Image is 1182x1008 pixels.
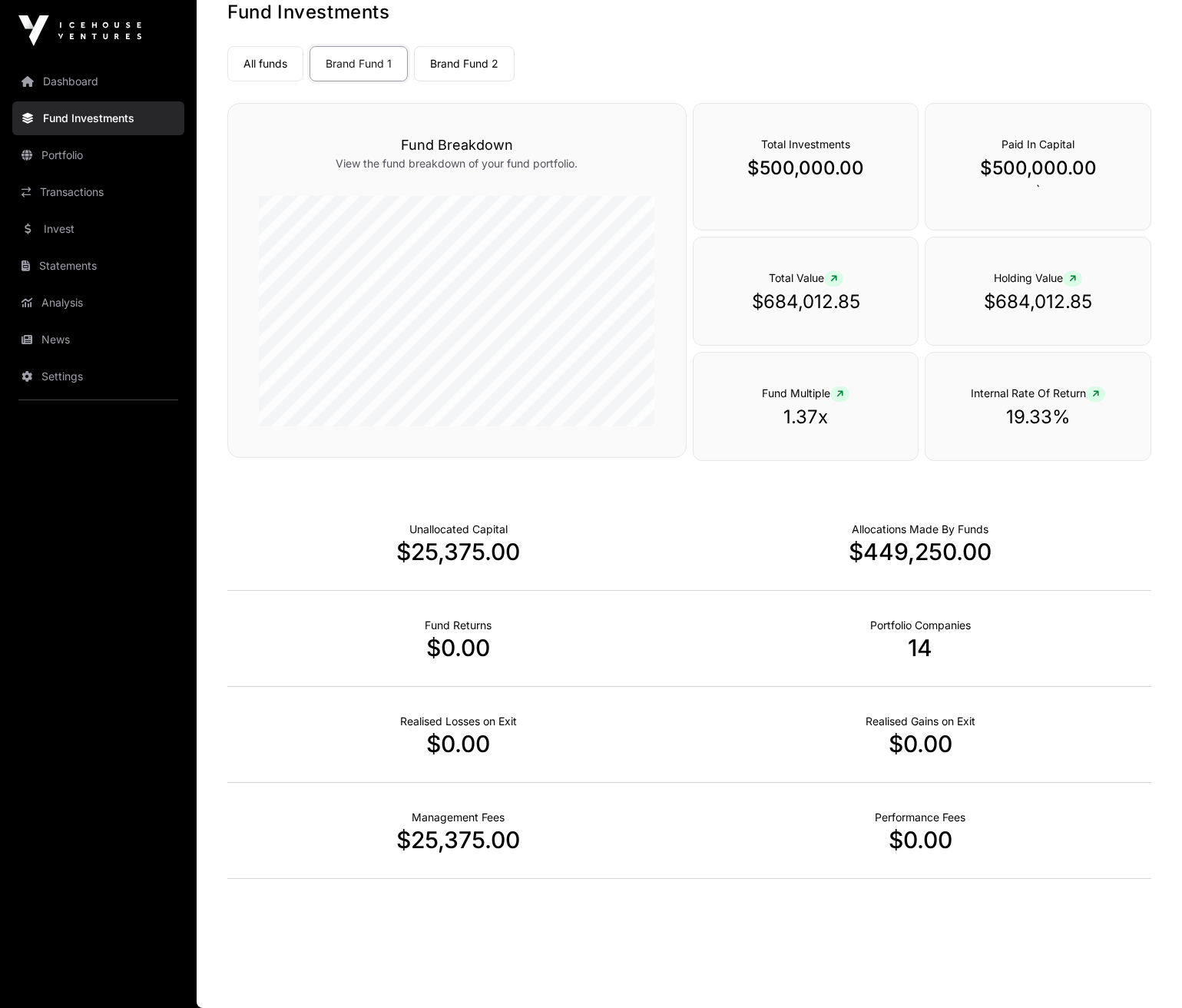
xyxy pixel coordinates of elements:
[227,826,690,854] p: $25,375.00
[12,323,184,356] a: News
[12,212,184,246] a: Invest
[971,386,1105,400] span: Internal Rate Of Return
[12,138,184,172] a: Portfolio
[400,714,517,729] p: Net Realised on Negative Exits
[12,249,184,283] a: Statements
[875,810,965,825] p: Fund Performance Fees (Carry) incurred to date
[310,46,408,81] a: Brand Fund 1
[852,522,988,537] p: Capital Deployed Into Companies
[227,634,690,661] p: $0.00
[12,65,184,98] a: Dashboard
[724,156,888,181] p: $500,000.00
[12,101,184,135] a: Fund Investments
[12,360,184,393] a: Settings
[409,522,508,537] p: Cash not yet allocated
[724,290,888,314] p: $684,012.85
[956,405,1120,429] p: 19.33%
[1002,138,1074,151] span: Paid In Capital
[259,134,655,156] h3: Fund Breakdown
[412,810,505,825] p: Fund Management Fees incurred to date
[956,156,1120,181] p: $500,000.00
[425,618,492,633] p: Realised Returns from Funds
[227,46,303,81] a: All funds
[866,714,975,729] p: Net Realised on Positive Exits
[956,290,1120,314] p: $684,012.85
[994,271,1082,284] span: Holding Value
[690,538,1152,565] p: $449,250.00
[870,618,971,633] p: Number of Companies Deployed Into
[690,730,1152,758] p: $0.00
[690,634,1152,661] p: 14
[12,175,184,209] a: Transactions
[761,138,850,151] span: Total Investments
[925,103,1151,230] div: `
[769,271,843,284] span: Total Value
[690,826,1152,854] p: $0.00
[12,286,184,320] a: Analysis
[762,386,849,400] span: Fund Multiple
[724,405,888,429] p: 1.37x
[259,156,655,171] p: View the fund breakdown of your fund portfolio.
[227,730,690,758] p: $0.00
[227,538,690,565] p: $25,375.00
[18,15,141,46] img: Icehouse Ventures Logo
[1105,934,1182,1008] iframe: Chat Widget
[414,46,515,81] a: Brand Fund 2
